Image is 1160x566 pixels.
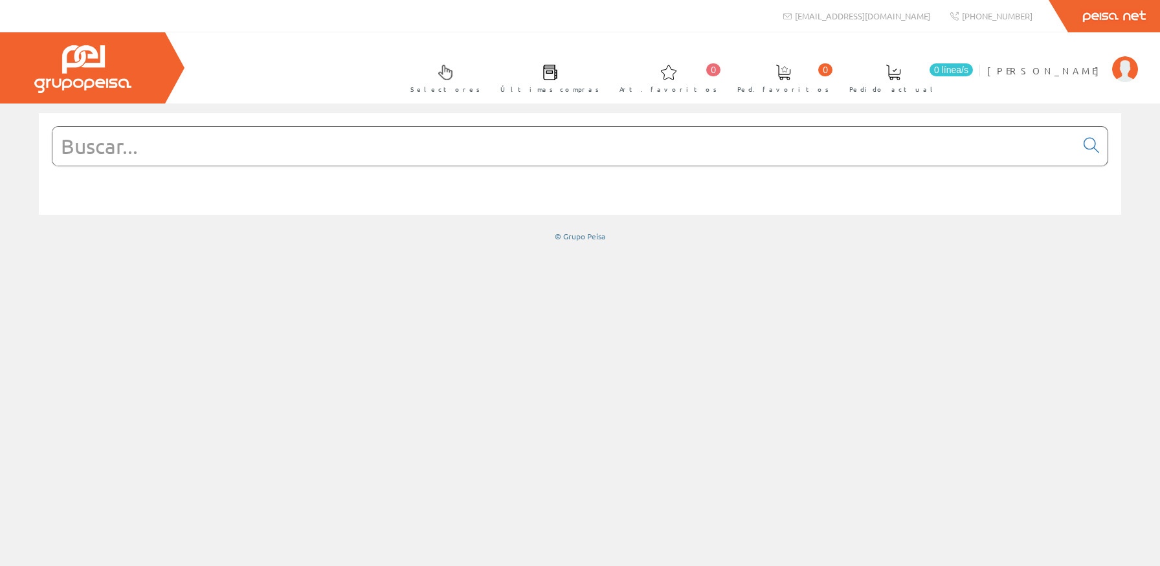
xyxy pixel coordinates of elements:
[962,10,1032,21] span: [PHONE_NUMBER]
[849,83,937,96] span: Pedido actual
[818,63,832,76] span: 0
[619,83,717,96] span: Art. favoritos
[706,63,720,76] span: 0
[987,64,1106,77] span: [PERSON_NAME]
[487,54,606,101] a: Últimas compras
[52,127,1076,166] input: Buscar...
[795,10,930,21] span: [EMAIL_ADDRESS][DOMAIN_NAME]
[987,54,1138,66] a: [PERSON_NAME]
[930,63,973,76] span: 0 línea/s
[410,83,480,96] span: Selectores
[39,231,1121,242] div: © Grupo Peisa
[737,83,829,96] span: Ped. favoritos
[34,45,131,93] img: Grupo Peisa
[397,54,487,101] a: Selectores
[500,83,599,96] span: Últimas compras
